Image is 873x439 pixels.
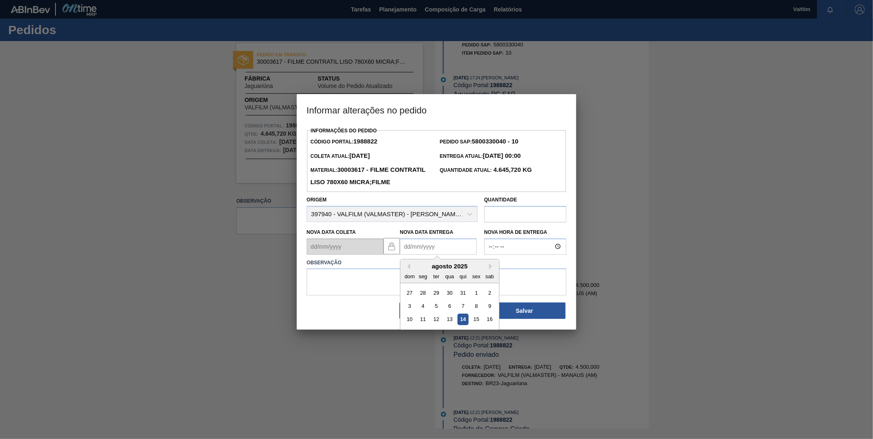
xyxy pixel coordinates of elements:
[444,327,455,338] div: Choose quarta-feira, 20 de agosto de 2025
[471,270,482,282] div: sex
[440,167,532,173] span: Quantidade Atual:
[404,270,415,282] div: dom
[297,94,576,125] h3: Informar alterações no pedido
[484,226,566,238] label: Nova Hora de Entrega
[418,327,429,338] div: Choose segunda-feira, 18 de agosto de 2025
[484,327,495,338] div: Choose sábado, 23 de agosto de 2025
[431,300,442,312] div: Choose terça-feira, 5 de agosto de 2025
[349,152,370,159] strong: [DATE]
[418,287,429,298] div: Choose segunda-feira, 28 de julho de 2025
[444,287,455,298] div: Choose quarta-feira, 30 de julho de 2025
[310,166,425,185] strong: 30003617 - FILME CONTRATIL LISO 780X60 MICRA;FILME
[400,263,499,270] div: agosto 2025
[484,197,517,203] label: Quantidade
[431,270,442,282] div: ter
[457,300,469,312] div: Choose quinta-feira, 7 de agosto de 2025
[400,303,482,319] button: Fechar
[400,229,453,235] label: Nova Data Entrega
[483,303,566,319] button: Salvar
[310,167,425,185] span: Material:
[418,270,429,282] div: seg
[403,286,496,366] div: month 2025-08
[484,270,495,282] div: sab
[457,287,469,298] div: Choose quinta-feira, 31 de julho de 2025
[353,138,377,145] strong: 1988822
[457,270,469,282] div: qui
[431,327,442,338] div: Choose terça-feira, 19 de agosto de 2025
[484,287,495,298] div: Choose sábado, 2 de agosto de 2025
[404,287,415,298] div: Choose domingo, 27 de julho de 2025
[418,314,429,325] div: Choose segunda-feira, 11 de agosto de 2025
[440,139,518,145] span: Pedido SAP:
[492,166,532,173] strong: 4.645,720 KG
[418,300,429,312] div: Choose segunda-feira, 4 de agosto de 2025
[387,241,397,251] img: locked
[307,257,566,269] label: Observação
[484,300,495,312] div: Choose sábado, 9 de agosto de 2025
[431,287,442,298] div: Choose terça-feira, 29 de julho de 2025
[440,153,521,159] span: Entrega Atual:
[457,314,469,325] div: Choose quinta-feira, 14 de agosto de 2025
[457,327,469,338] div: Choose quinta-feira, 21 de agosto de 2025
[400,238,477,255] input: dd/mm/yyyy
[471,327,482,338] div: Choose sexta-feira, 22 de agosto de 2025
[471,287,482,298] div: Choose sexta-feira, 1 de agosto de 2025
[444,270,455,282] div: qua
[472,138,518,145] strong: 5800330040 - 10
[471,314,482,325] div: Choose sexta-feira, 15 de agosto de 2025
[307,229,356,235] label: Nova Data Coleta
[310,153,370,159] span: Coleta Atual:
[483,152,521,159] strong: [DATE] 00:00
[307,197,327,203] label: Origem
[404,263,410,269] button: Previous Month
[311,128,377,134] label: Informações do Pedido
[444,300,455,312] div: Choose quarta-feira, 6 de agosto de 2025
[444,314,455,325] div: Choose quarta-feira, 13 de agosto de 2025
[489,263,495,269] button: Next Month
[471,300,482,312] div: Choose sexta-feira, 8 de agosto de 2025
[383,238,400,254] button: locked
[310,139,377,145] span: Código Portal:
[404,327,415,338] div: Choose domingo, 17 de agosto de 2025
[431,314,442,325] div: Choose terça-feira, 12 de agosto de 2025
[307,238,383,255] input: dd/mm/yyyy
[404,314,415,325] div: Choose domingo, 10 de agosto de 2025
[404,300,415,312] div: Choose domingo, 3 de agosto de 2025
[484,314,495,325] div: Choose sábado, 16 de agosto de 2025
